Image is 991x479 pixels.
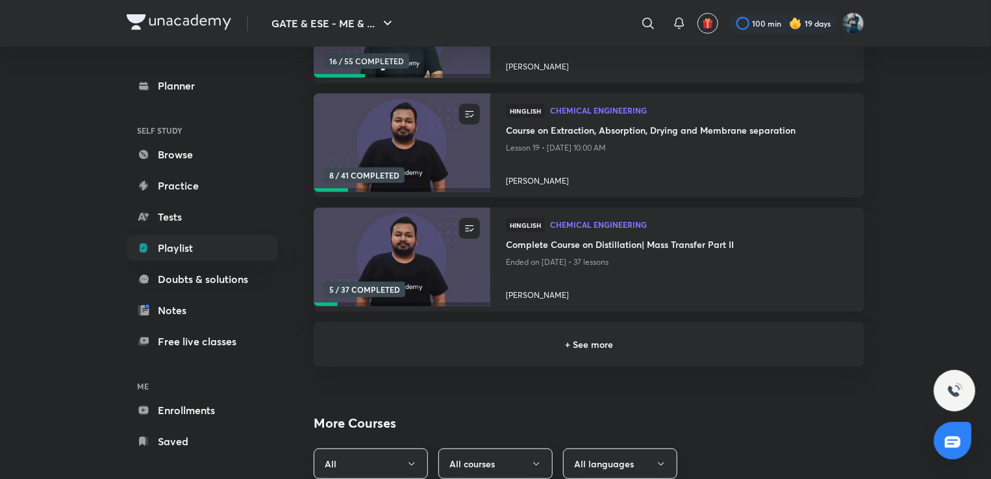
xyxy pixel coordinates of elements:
span: 5 / 37 COMPLETED [324,282,405,297]
img: ttu [947,383,962,399]
a: Free live classes [127,328,277,354]
a: Notes [127,297,277,323]
span: Chemical Engineering [550,221,849,228]
a: Enrollments [127,397,277,423]
button: All [314,448,428,479]
a: Chemical Engineering [550,106,849,116]
span: Hinglish [506,218,545,232]
a: [PERSON_NAME] [506,56,849,73]
a: Playlist [127,235,277,261]
a: Browse [127,141,277,167]
button: All languages [563,448,677,479]
span: 16 / 55 COMPLETED [324,53,409,69]
img: Vinay Upadhyay [842,12,864,34]
button: avatar [697,13,718,34]
a: Saved [127,428,277,454]
a: Planner [127,73,277,99]
a: Company Logo [127,14,231,33]
button: GATE & ESE - ME & ... [264,10,403,36]
img: new-thumbnail [312,93,492,193]
h6: ME [127,375,277,397]
a: Tests [127,204,277,230]
a: Course on Extraction, Absorption, Drying and Membrane separation [506,123,849,140]
span: Chemical Engineering [550,106,849,114]
p: Lesson 19 • [DATE] 10:00 AM [506,140,849,156]
img: streak [789,17,802,30]
img: Company Logo [127,14,231,30]
a: Chemical Engineering [550,221,849,230]
span: Hinglish [506,104,545,118]
a: Practice [127,173,277,199]
a: [PERSON_NAME] [506,170,849,187]
h6: SELF STUDY [127,119,277,141]
img: avatar [702,18,714,29]
a: [PERSON_NAME] [506,284,849,301]
h2: More Courses [314,413,864,433]
a: new-thumbnail5 / 37 COMPLETED [314,208,490,312]
span: 8 / 41 COMPLETED [324,167,405,183]
a: Complete Course on Distillation| Mass Transfer Part II [506,238,849,254]
p: Ended on [DATE] • 37 lessons [506,254,849,271]
a: new-thumbnail8 / 41 COMPLETED [314,93,490,197]
a: Doubts & solutions [127,266,277,292]
img: new-thumbnail [312,207,492,308]
button: All courses [438,448,553,479]
h6: + See more [329,338,849,351]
